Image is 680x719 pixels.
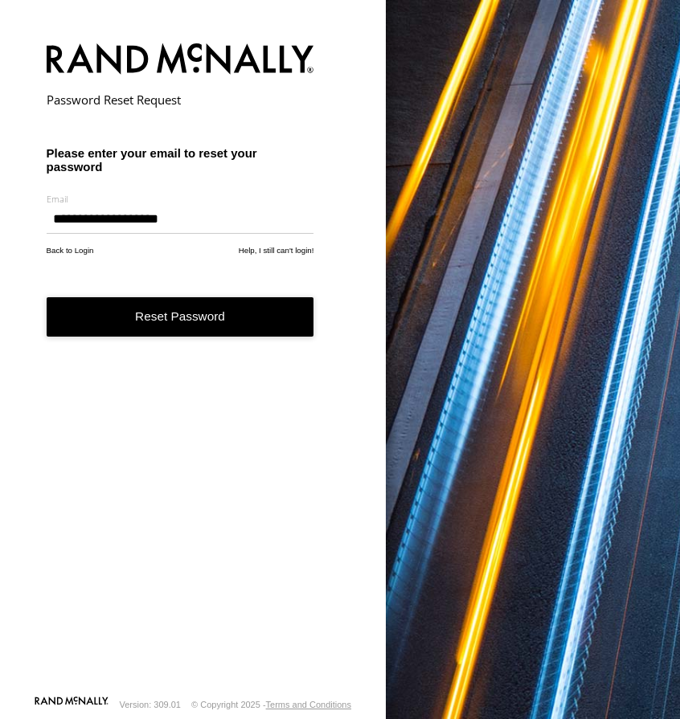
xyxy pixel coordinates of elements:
[47,40,314,81] img: Rand McNally
[47,193,314,205] label: Email
[47,246,94,255] a: Back to Login
[120,700,181,709] div: Version: 309.01
[35,697,109,713] a: Visit our Website
[191,700,351,709] div: © Copyright 2025 -
[266,700,351,709] a: Terms and Conditions
[47,297,314,337] button: Reset Password
[239,246,314,255] a: Help, I still can't login!
[47,146,314,174] h3: Please enter your email to reset your password
[47,92,314,108] h2: Password Reset Request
